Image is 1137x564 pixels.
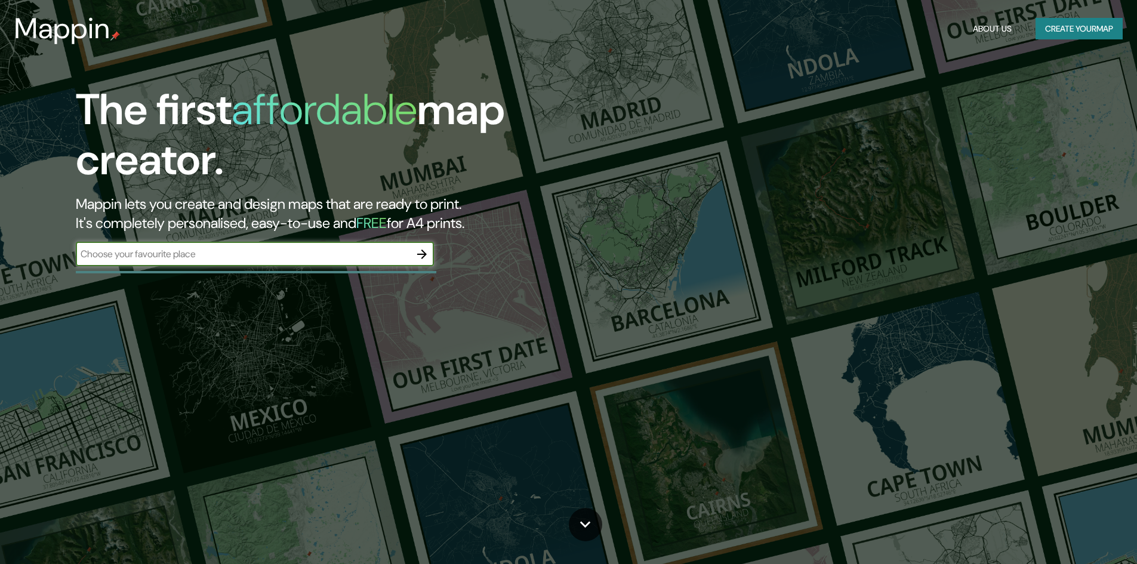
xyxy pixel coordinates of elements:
button: Create yourmap [1036,18,1123,40]
h1: affordable [232,82,417,137]
h2: Mappin lets you create and design maps that are ready to print. It's completely personalised, eas... [76,195,645,233]
h5: FREE [356,214,387,232]
h1: The first map creator. [76,85,645,195]
input: Choose your favourite place [76,247,410,261]
img: mappin-pin [110,31,120,41]
h3: Mappin [14,12,110,45]
button: About Us [968,18,1016,40]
